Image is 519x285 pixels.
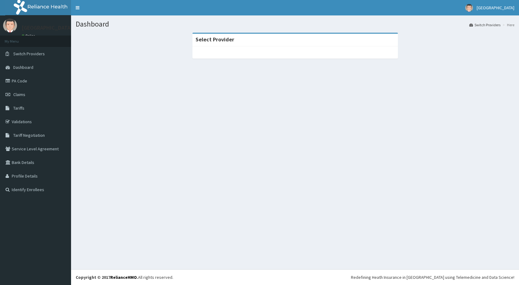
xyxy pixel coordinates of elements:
[22,34,36,38] a: Online
[13,92,25,97] span: Claims
[76,20,514,28] h1: Dashboard
[501,22,514,27] li: Here
[76,275,138,280] strong: Copyright © 2017 .
[13,105,24,111] span: Tariffs
[13,51,45,57] span: Switch Providers
[13,65,33,70] span: Dashboard
[351,274,514,280] div: Redefining Heath Insurance in [GEOGRAPHIC_DATA] using Telemedicine and Data Science!
[3,19,17,32] img: User Image
[469,22,500,27] a: Switch Providers
[22,25,73,31] p: [GEOGRAPHIC_DATA]
[110,275,137,280] a: RelianceHMO
[465,4,473,12] img: User Image
[13,132,45,138] span: Tariff Negotiation
[477,5,514,10] span: [GEOGRAPHIC_DATA]
[196,36,234,43] strong: Select Provider
[71,269,519,285] footer: All rights reserved.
